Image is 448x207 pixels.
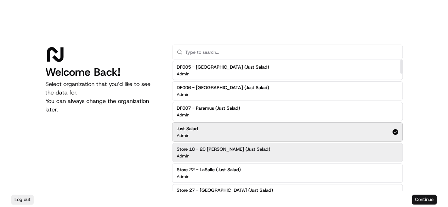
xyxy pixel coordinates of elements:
p: Admin [177,112,189,118]
button: Log out [11,195,34,205]
p: Admin [177,133,189,138]
p: Admin [177,174,189,179]
h2: Just Salad [177,126,198,132]
h2: DF005 - [GEOGRAPHIC_DATA] (Just Salad) [177,64,269,70]
h2: DF006 - [GEOGRAPHIC_DATA] (Just Salad) [177,85,269,91]
button: Continue [412,195,437,205]
h2: DF007 - Paramus (Just Salad) [177,105,240,111]
p: Admin [177,71,189,77]
h1: Welcome Back! [45,66,161,79]
h2: Store 18 - 20 [PERSON_NAME] (Just Salad) [177,146,270,153]
p: Select organization that you’d like to see the data for. You can always change the organization l... [45,80,161,114]
input: Type to search... [185,45,398,59]
p: Admin [177,153,189,159]
p: Admin [177,92,189,97]
h2: Store 27 - [GEOGRAPHIC_DATA] (Just Salad) [177,187,273,194]
h2: Store 22 - LaSalle (Just Salad) [177,167,241,173]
